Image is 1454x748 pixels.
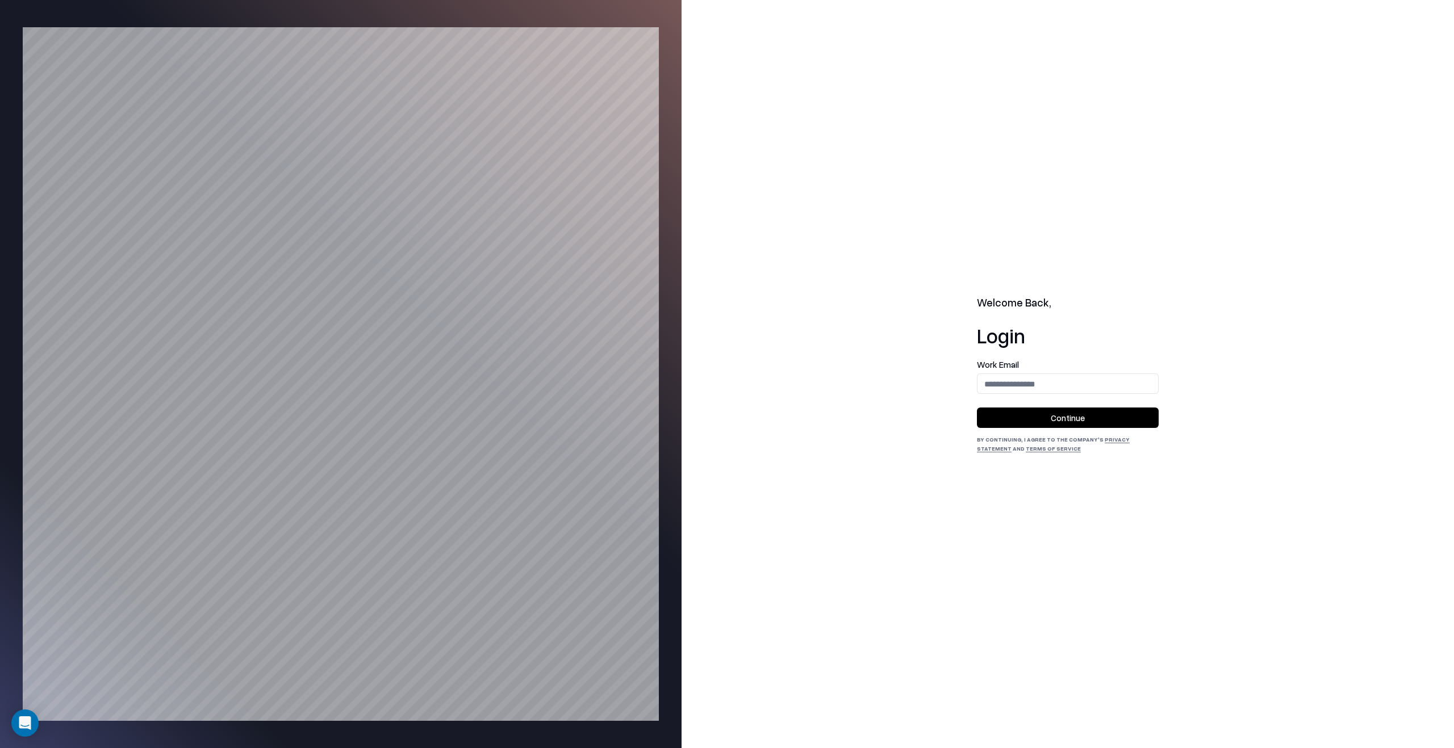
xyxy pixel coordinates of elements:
[977,324,1159,347] h1: Login
[977,360,1159,369] label: Work Email
[1026,445,1081,452] a: Terms of Service
[977,407,1159,428] button: Continue
[11,709,39,737] div: Open Intercom Messenger
[977,435,1159,453] div: By continuing, I agree to the Company's and
[977,295,1159,311] h2: Welcome Back,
